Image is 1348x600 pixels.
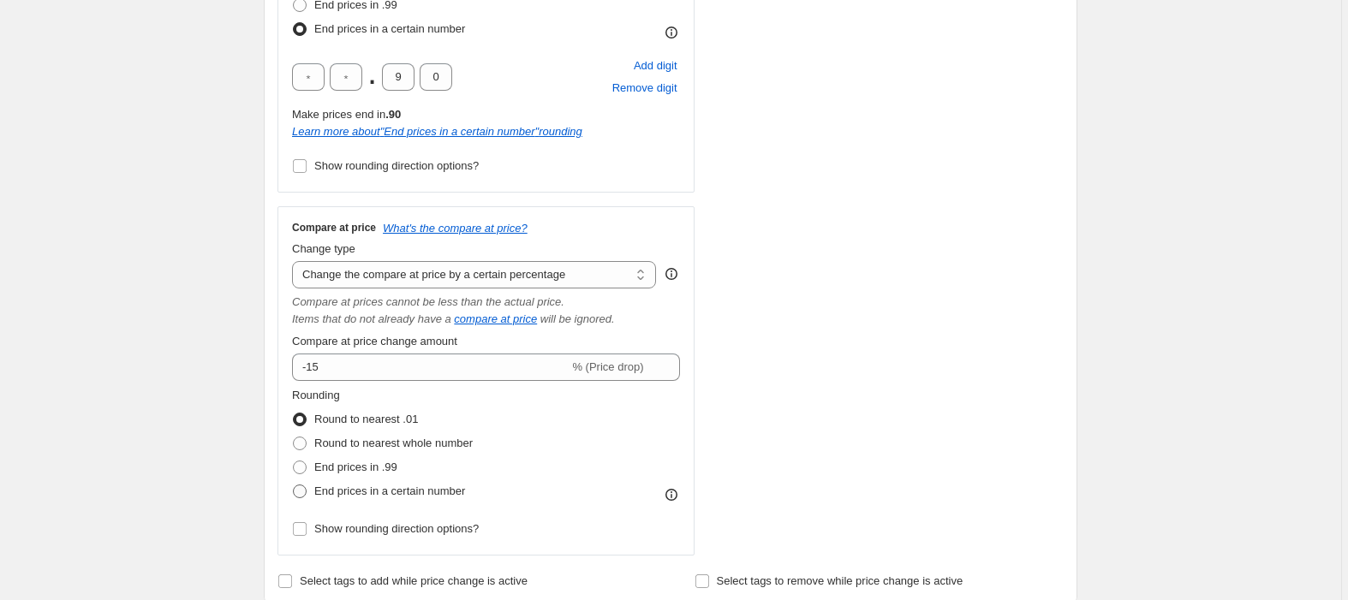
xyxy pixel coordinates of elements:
i: Compare at prices cannot be less than the actual price. [292,295,564,308]
div: help [663,265,680,282]
input: ﹡ [382,63,415,91]
input: ﹡ [292,63,325,91]
button: Remove placeholder [610,77,680,99]
h3: Compare at price [292,221,376,235]
i: Learn more about " End prices in a certain number " rounding [292,125,582,138]
span: End prices in a certain number [314,484,465,497]
a: Learn more about"End prices in a certain number"rounding [292,125,582,138]
span: Show rounding direction options? [314,159,479,172]
span: End prices in .99 [314,460,397,473]
span: Remove digit [612,80,677,97]
span: Select tags to remove while price change is active [717,574,963,587]
button: What's the compare at price? [383,222,528,235]
input: ﹡ [330,63,362,91]
input: -15 [292,353,569,381]
span: Round to nearest .01 [314,413,418,425]
span: Select tags to add while price change is active [300,574,528,587]
input: ﹡ [420,63,452,91]
i: Items that do not already have a [292,312,451,325]
i: will be ignored. [540,312,615,325]
span: Show rounding direction options? [314,522,479,535]
span: . [367,63,377,91]
span: Round to nearest whole number [314,437,473,449]
span: Add digit [634,57,677,74]
span: Compare at price change amount [292,335,457,348]
span: % (Price drop) [572,360,643,373]
span: End prices in a certain number [314,22,465,35]
span: Make prices end in [292,108,401,121]
span: Change type [292,242,355,255]
button: Add placeholder [631,55,680,77]
b: .90 [385,108,401,121]
button: compare at price [454,312,537,325]
span: Rounding [292,389,340,401]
